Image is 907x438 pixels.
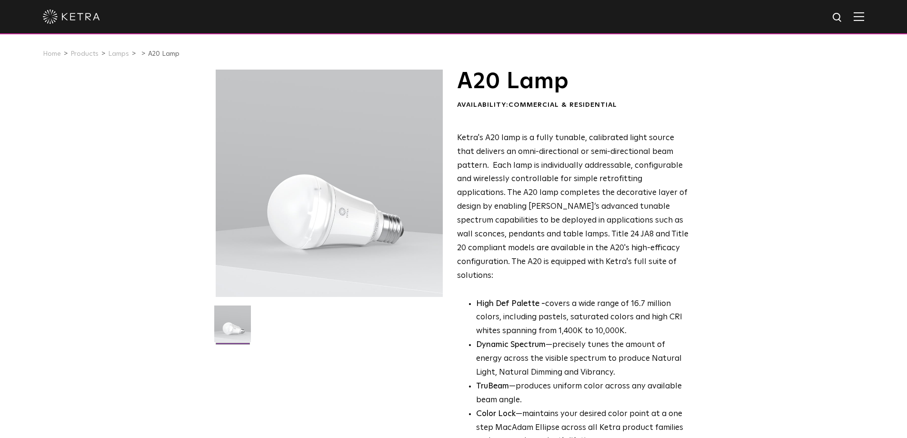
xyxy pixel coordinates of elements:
[476,297,689,339] p: covers a wide range of 16.7 million colors, including pastels, saturated colors and high CRI whit...
[476,341,546,349] strong: Dynamic Spectrum
[214,306,251,349] img: A20-Lamp-2021-Web-Square
[148,51,179,57] a: A20 Lamp
[43,51,61,57] a: Home
[476,382,509,390] strong: TruBeam
[508,102,617,108] span: Commercial & Residential
[476,338,689,380] li: —precisely tunes the amount of energy across the visible spectrum to produce Natural Light, Natur...
[43,10,100,24] img: ketra-logo-2019-white
[832,12,844,24] img: search icon
[70,51,99,57] a: Products
[457,101,689,110] div: Availability:
[854,12,864,21] img: Hamburger%20Nav.svg
[476,380,689,407] li: —produces uniform color across any available beam angle.
[108,51,129,57] a: Lamps
[476,410,516,418] strong: Color Lock
[457,70,689,93] h1: A20 Lamp
[457,134,688,280] span: Ketra's A20 lamp is a fully tunable, calibrated light source that delivers an omni-directional or...
[476,300,545,308] strong: High Def Palette -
